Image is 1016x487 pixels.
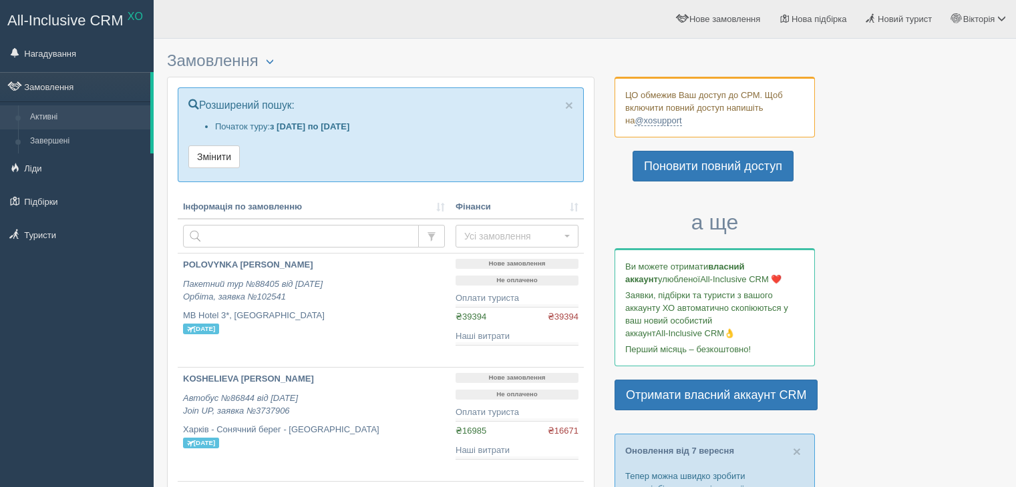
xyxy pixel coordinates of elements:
[188,98,573,113] p: Розширений пошук:
[625,343,804,356] p: Перший місяць – безкоштовно!
[700,274,782,284] span: All-Inclusive CRM ❤️
[456,426,486,436] span: ₴16985
[615,211,815,234] h3: а ще
[270,121,349,131] b: з [DATE] по [DATE]
[183,438,219,448] span: [DATE]
[625,289,804,340] p: Заявки, підбірки та туристи з вашого аккаунту ХО автоматично скопіюються у ваш новий особистий ак...
[456,406,578,419] div: Оплати туриста
[625,260,804,286] p: Ви можете отримати улюбленої
[548,425,578,438] span: ₴16671
[464,229,561,243] span: Усі замовлення
[793,444,801,459] span: ×
[456,373,578,383] p: Нове замовлення
[188,145,240,168] button: Змінити
[183,393,298,416] i: Автобус №86844 від [DATE] Join UP, заявка №3737906
[963,14,995,24] span: Вікторія
[456,390,578,400] p: Не оплачено
[656,328,735,338] span: All-Inclusive CRM👌
[615,77,815,137] div: ЦО обмежив Ваш доступ до СРМ. Щоб включити повний доступ напишіть на
[1,1,153,37] a: All-Inclusive CRM XO
[24,105,150,129] a: Активні
[215,120,573,133] li: Початок туру:
[456,312,486,322] span: ₴39394
[24,129,150,153] a: Завершені
[456,225,578,248] button: Усі замовлення
[456,330,578,343] div: Наші витрати
[178,368,450,481] a: KOSHELIEVA [PERSON_NAME] Автобус №86844 від [DATE]Join UP, заявка №3737906 Харків - Сонячний бере...
[183,324,219,334] span: [DATE]
[456,276,578,286] p: Не оплачено
[456,259,578,269] p: Нове замовлення
[625,262,745,284] b: власний аккаунт
[792,14,847,24] span: Нова підбірка
[183,279,323,302] i: Пакетний тур №88405 від [DATE] Орбіта, заявка №102541
[633,151,794,181] a: Поновити повний доступ
[456,201,578,213] a: Фінанси
[183,201,445,213] a: Інформація по замовленню
[625,446,734,456] a: Оновлення від 7 вересня
[456,292,578,305] div: Оплати туриста
[878,14,932,24] span: Новий турист
[615,380,818,410] a: Отримати власний аккаунт CRM
[565,97,573,113] span: ×
[548,311,578,324] span: ₴39394
[793,444,801,458] button: Close
[7,12,124,29] span: All-Inclusive CRM
[167,52,595,70] h3: Замовлення
[178,254,450,367] a: POLOVYNKA [PERSON_NAME] Пакетний тур №88405 від [DATE]Орбіта, заявка №102541 MB Hotel 3*, [GEOGRA...
[183,225,419,248] input: Пошук за номером замовлення, ПІБ або паспортом туриста
[456,444,578,457] div: Наші витрати
[183,374,314,384] b: KOSHELIEVA [PERSON_NAME]
[183,310,445,334] p: MB Hotel 3*, [GEOGRAPHIC_DATA]
[183,260,313,270] b: POLOVYNKA [PERSON_NAME]
[183,424,445,448] p: Харків - Сонячний берег - [GEOGRAPHIC_DATA]
[128,11,143,22] sup: XO
[565,98,573,112] a: Close
[689,14,760,24] span: Нове замовлення
[635,115,681,126] a: @xosupport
